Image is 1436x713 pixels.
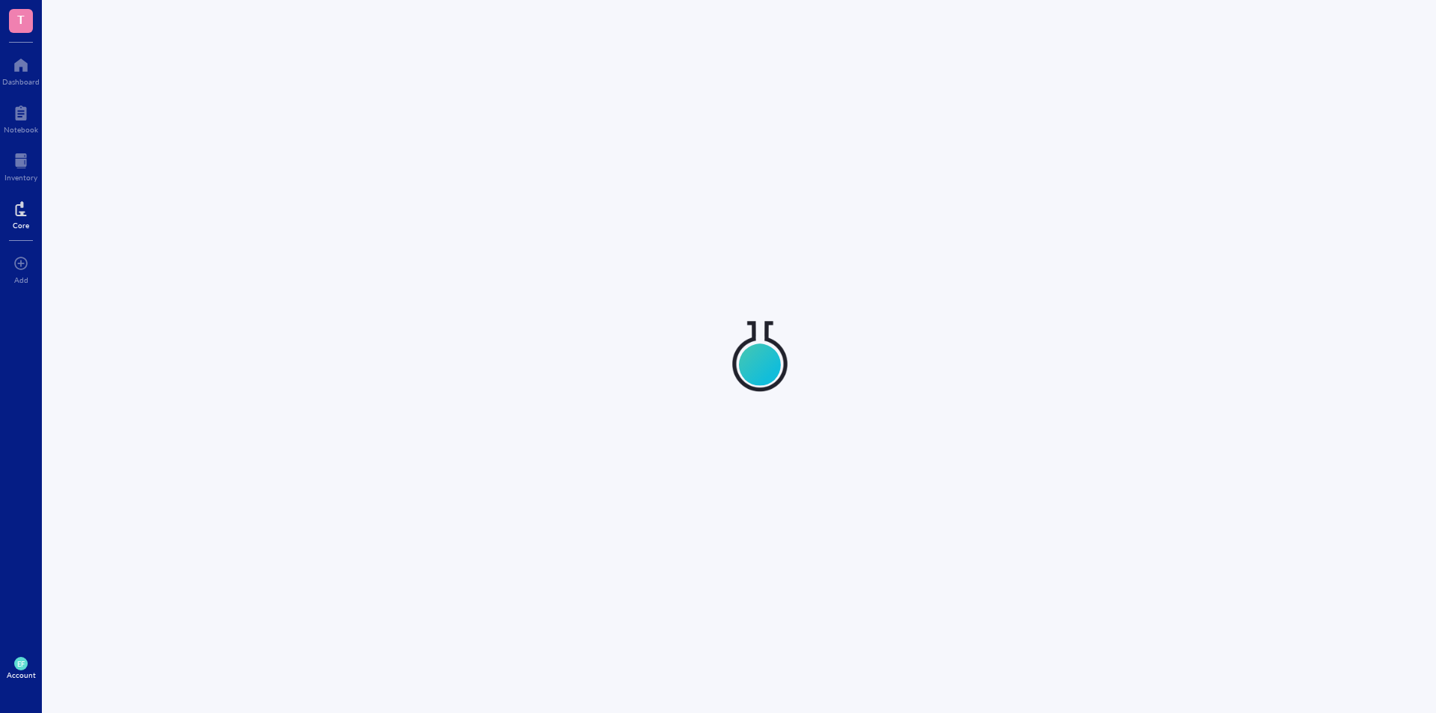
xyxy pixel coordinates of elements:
a: Inventory [4,149,37,182]
a: Notebook [4,101,38,134]
div: Account [7,670,36,679]
a: Core [13,197,29,230]
div: Add [14,275,28,284]
span: EF [17,660,25,668]
div: Core [13,221,29,230]
div: Inventory [4,173,37,182]
div: Notebook [4,125,38,134]
div: Dashboard [2,77,40,86]
a: Dashboard [2,53,40,86]
span: T [17,10,25,28]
